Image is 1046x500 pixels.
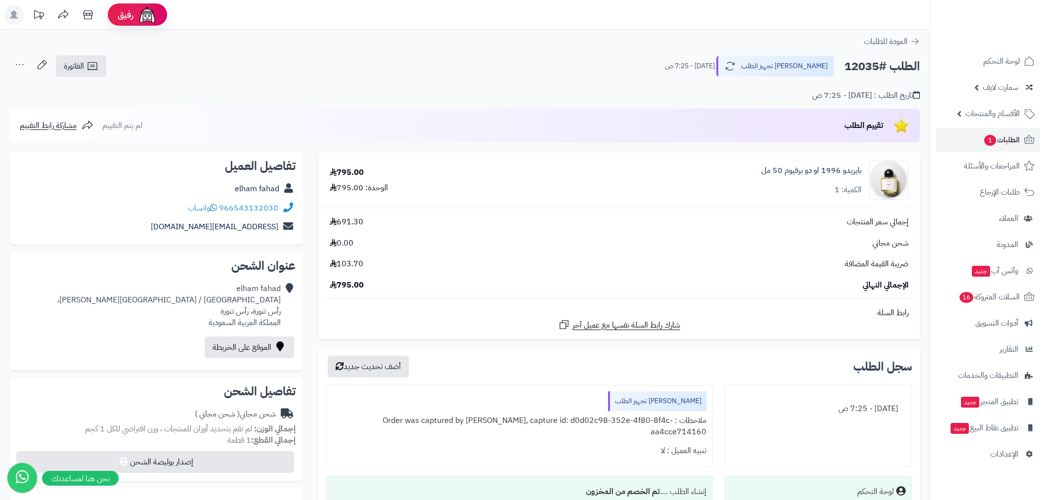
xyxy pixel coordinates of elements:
[558,319,680,331] a: شارك رابط السلة نفسها مع عميل آخر
[864,36,908,47] span: العودة للطلبات
[844,56,920,77] h2: الطلب #12035
[1000,342,1018,356] span: التقارير
[936,337,1040,361] a: التقارير
[20,120,77,131] span: مشاركة رابط التقييم
[983,133,1020,147] span: الطلبات
[137,5,157,25] img: ai-face.png
[971,264,1018,278] span: وآتس آب
[964,159,1020,173] span: المراجعات والأسئلة
[235,183,279,195] a: elham fahad
[936,207,1040,230] a: العملاء
[936,154,1040,178] a: المراجعات والأسئلة
[251,434,296,446] strong: إجمالي القطع:
[983,54,1020,68] span: لوحة التحكم
[151,221,278,233] a: [EMAIL_ADDRESS][DOMAIN_NAME]
[195,409,276,420] div: شحن مجاني
[219,202,278,214] a: 966543132030
[844,120,883,131] span: تقييم الطلب
[330,216,363,228] span: 691.30
[330,258,363,270] span: 103.70
[975,316,1018,330] span: أدوات التسويق
[834,184,862,196] div: الكمية: 1
[870,161,908,200] img: 1686063440-Byredo1996_U_Edp100Ml-90x90.jpg
[979,26,1037,47] img: logo-2.png
[936,128,1040,152] a: الطلبات1
[731,399,906,418] div: [DATE] - 7:25 ص
[18,160,296,172] h2: تفاصيل العميل
[56,55,106,77] a: الفاتورة
[936,390,1040,414] a: تطبيق المتجرجديد
[195,408,240,420] span: ( شحن مجاني )
[64,60,84,72] span: الفاتورة
[936,416,1040,440] a: تطبيق نقاط البيعجديد
[936,311,1040,335] a: أدوات التسويق
[761,165,862,176] a: بايريدو 1996 او دو برفيوم 50 مل
[997,238,1018,251] span: المدونة
[330,238,353,249] span: 0.00
[20,120,93,131] a: مشاركة رابط التقييم
[965,107,1020,121] span: الأقسام والمنتجات
[328,356,409,377] button: أضف تحديث جديد
[322,307,916,319] div: رابط السلة
[227,434,296,446] small: 1 قطعة
[330,167,364,178] div: 795.00
[984,135,996,146] span: 1
[102,120,142,131] span: لم يتم التقييم
[608,391,706,411] div: [PERSON_NAME] تجهيز الطلب
[85,423,252,435] span: لم تقم بتحديد أوزان للمنتجات ، وزن افتراضي للكل 1 كجم
[716,56,834,77] button: [PERSON_NAME] تجهيز الطلب
[188,202,217,214] a: واتساب
[847,216,909,228] span: إجمالي سعر المنتجات
[330,280,364,291] span: 795.00
[330,182,388,194] div: الوحدة: 795.00
[333,411,706,442] div: ملاحظات : Order was captured by [PERSON_NAME], capture id: d0d02c98-352e-4f80-8f4c-aa4cce714160
[972,266,990,277] span: جديد
[959,292,973,303] span: 16
[863,280,909,291] span: الإجمالي النهائي
[665,61,715,71] small: [DATE] - 7:25 ص
[980,185,1020,199] span: طلبات الإرجاع
[254,423,296,435] strong: إجمالي الوزن:
[950,421,1018,435] span: تطبيق نقاط البيع
[853,361,912,373] h3: سجل الطلب
[936,285,1040,309] a: السلات المتروكة16
[26,5,51,27] a: تحديثات المنصة
[958,369,1018,382] span: التطبيقات والخدمات
[936,233,1040,256] a: المدونة
[936,364,1040,387] a: التطبيقات والخدمات
[936,259,1040,283] a: وآتس آبجديد
[205,336,294,358] a: الموقع على الخريطة
[586,486,660,498] b: تم الخصم من المخزون
[572,320,680,331] span: شارك رابط السلة نفسها مع عميل آخر
[951,423,969,434] span: جديد
[845,258,909,270] span: ضريبة القيمة المضافة
[16,451,294,473] button: إصدار بوليصة الشحن
[18,385,296,397] h2: تفاصيل الشحن
[118,9,133,21] span: رفيق
[872,238,909,249] span: شحن مجاني
[959,290,1020,304] span: السلات المتروكة
[864,36,920,47] a: العودة للطلبات
[857,486,894,498] div: لوحة التحكم
[333,441,706,460] div: تنبيه العميل : لا
[936,442,1040,466] a: الإعدادات
[983,81,1018,94] span: سمارت لايف
[57,283,281,328] div: elham fahad [GEOGRAPHIC_DATA] / [GEOGRAPHIC_DATA][PERSON_NAME]، رأس تنورة، رأس تنورة المملكة العر...
[936,49,1040,73] a: لوحة التحكم
[936,180,1040,204] a: طلبات الإرجاع
[812,90,920,101] div: تاريخ الطلب : [DATE] - 7:25 ص
[961,397,979,408] span: جديد
[999,211,1018,225] span: العملاء
[18,260,296,272] h2: عنوان الشحن
[990,447,1018,461] span: الإعدادات
[960,395,1018,409] span: تطبيق المتجر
